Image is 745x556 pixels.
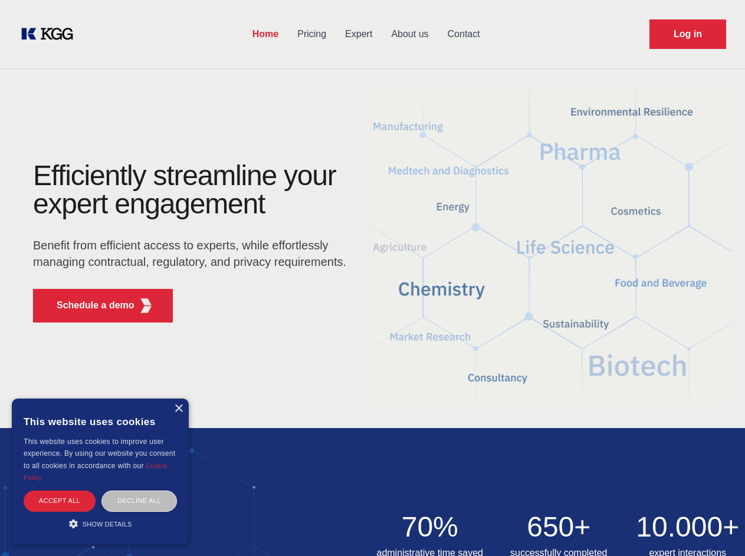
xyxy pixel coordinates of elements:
div: This website uses cookies [24,407,177,436]
span: This website uses cookies to improve user experience. By using our website you consent to all coo... [24,437,175,470]
a: Contact [438,19,490,50]
div: Decline all [101,491,177,511]
div: Accept all [24,491,96,511]
div: Close [174,404,183,413]
iframe: Chat Widget [686,499,745,556]
a: Request Demo [649,19,726,49]
img: KGG Fifth Element RED [139,298,153,313]
h2: 70% [373,513,488,541]
a: Expert [336,19,382,50]
span: Show details [83,521,132,528]
a: Pricing [288,19,336,50]
a: Home [243,19,288,50]
h2: 650+ [501,513,616,541]
button: Schedule a demoKGG Fifth Element RED [33,289,173,323]
div: Show details [24,518,177,529]
a: Cookie Policy [24,462,168,481]
h1: Efficiently streamline your expert engagement [33,162,354,218]
p: Benefit from efficient access to experts, while effortlessly managing contractual, regulatory, an... [33,237,354,270]
p: Schedule a demo [57,298,134,312]
a: KOL Knowledge Platform: Talk to Key External Experts (KEE) [19,25,83,44]
a: About us [382,19,438,50]
img: KGG Fifth Element RED [373,77,731,416]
